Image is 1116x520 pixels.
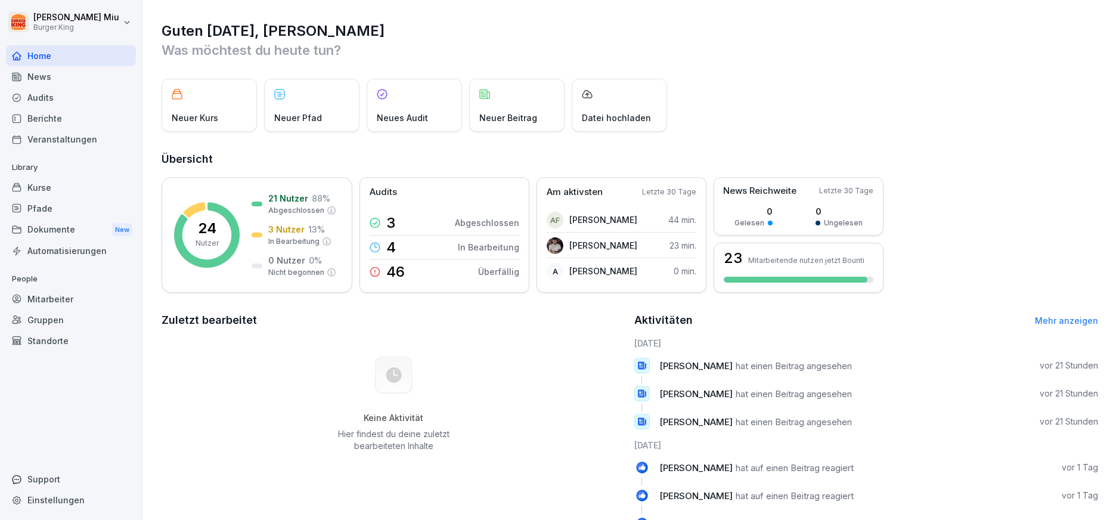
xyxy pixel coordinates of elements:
[268,254,305,267] p: 0 Nutzer
[582,112,651,124] p: Datei hochladen
[642,187,696,197] p: Letzte 30 Tage
[659,462,733,473] span: [PERSON_NAME]
[824,218,863,228] p: Ungelesen
[6,270,136,289] p: People
[819,185,873,196] p: Letzte 30 Tage
[333,413,454,423] h5: Keine Aktivität
[674,265,696,277] p: 0 min.
[1040,416,1098,428] p: vor 21 Stunden
[33,23,119,32] p: Burger King
[1062,462,1098,473] p: vor 1 Tag
[198,221,216,236] p: 24
[659,490,733,502] span: [PERSON_NAME]
[6,219,136,241] a: DokumenteNew
[6,289,136,309] a: Mitarbeiter
[668,213,696,226] p: 44 min.
[6,108,136,129] a: Berichte
[736,388,852,400] span: hat einen Beitrag angesehen
[6,330,136,351] a: Standorte
[1035,315,1098,326] a: Mehr anzeigen
[386,216,395,230] p: 3
[816,205,863,218] p: 0
[659,388,733,400] span: [PERSON_NAME]
[6,129,136,150] a: Veranstaltungen
[268,236,320,247] p: In Bearbeitung
[6,309,136,330] a: Gruppen
[196,238,219,249] p: Nutzer
[736,360,852,372] span: hat einen Beitrag angesehen
[333,428,454,452] p: Hier findest du deine zuletzt bearbeiteten Inhalte
[112,223,132,237] div: New
[386,240,396,255] p: 4
[268,205,324,216] p: Abgeschlossen
[6,45,136,66] a: Home
[6,66,136,87] a: News
[33,13,119,23] p: [PERSON_NAME] Miu
[659,416,733,428] span: [PERSON_NAME]
[1062,490,1098,502] p: vor 1 Tag
[736,462,854,473] span: hat auf einen Beitrag reagiert
[734,205,773,218] p: 0
[569,265,637,277] p: [PERSON_NAME]
[547,185,603,199] p: Am aktivsten
[274,112,322,124] p: Neuer Pfad
[162,21,1098,41] h1: Guten [DATE], [PERSON_NAME]
[309,254,322,267] p: 0 %
[268,267,324,278] p: Nicht begonnen
[6,219,136,241] div: Dokumente
[547,212,563,228] div: AF
[308,223,325,236] p: 13 %
[6,177,136,198] a: Kurse
[1040,360,1098,372] p: vor 21 Stunden
[1040,388,1098,400] p: vor 21 Stunden
[736,490,854,502] span: hat auf einen Beitrag reagiert
[386,265,405,279] p: 46
[370,185,397,199] p: Audits
[569,239,637,252] p: [PERSON_NAME]
[6,240,136,261] a: Automatisierungen
[659,360,733,372] span: [PERSON_NAME]
[547,237,563,254] img: tw5tnfnssutukm6nhmovzqwr.png
[172,112,218,124] p: Neuer Kurs
[634,439,1099,451] h6: [DATE]
[6,469,136,490] div: Support
[723,184,796,198] p: News Reichweite
[268,223,305,236] p: 3 Nutzer
[736,416,852,428] span: hat einen Beitrag angesehen
[6,158,136,177] p: Library
[634,337,1099,349] h6: [DATE]
[6,198,136,219] a: Pfade
[268,192,308,205] p: 21 Nutzer
[748,256,864,265] p: Mitarbeitende nutzen jetzt Bounti
[455,216,519,229] p: Abgeschlossen
[377,112,428,124] p: Neues Audit
[479,112,537,124] p: Neuer Beitrag
[458,241,519,253] p: In Bearbeitung
[734,218,764,228] p: Gelesen
[162,41,1098,60] p: Was möchtest du heute tun?
[478,265,519,278] p: Überfällig
[312,192,330,205] p: 88 %
[6,87,136,108] a: Audits
[547,263,563,280] div: A
[162,312,626,329] h2: Zuletzt bearbeitet
[6,490,136,510] a: Einstellungen
[162,151,1098,168] h2: Übersicht
[634,312,693,329] h2: Aktivitäten
[569,213,637,226] p: [PERSON_NAME]
[724,251,742,265] h3: 23
[669,239,696,252] p: 23 min.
